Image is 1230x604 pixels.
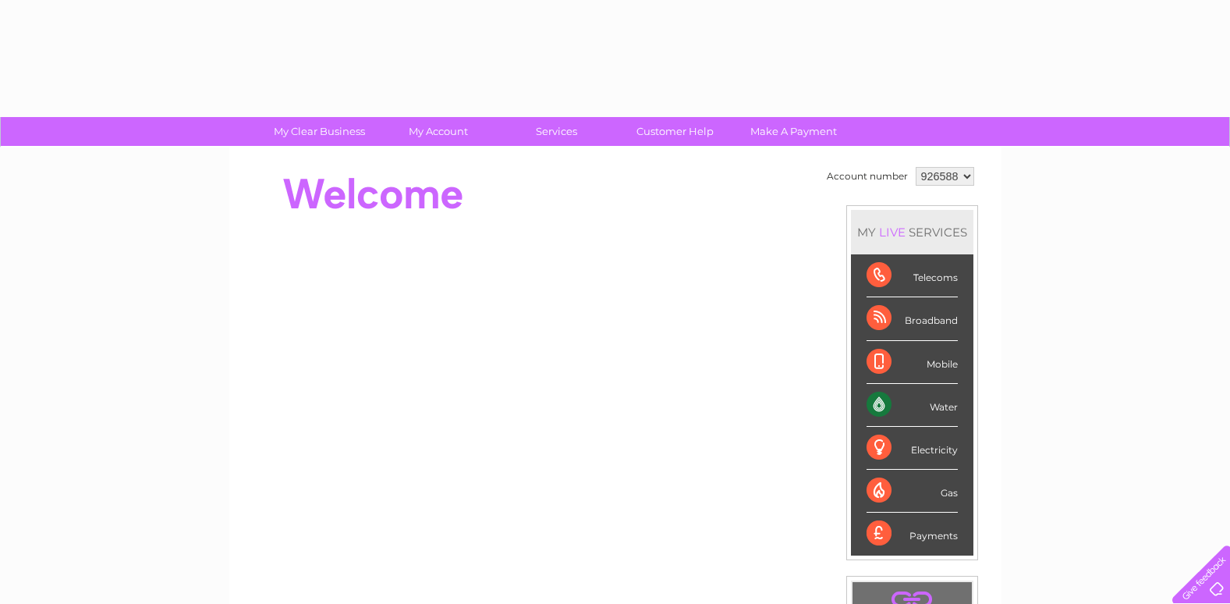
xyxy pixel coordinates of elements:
[867,384,958,427] div: Water
[611,117,739,146] a: Customer Help
[867,427,958,470] div: Electricity
[492,117,621,146] a: Services
[867,470,958,513] div: Gas
[374,117,502,146] a: My Account
[867,297,958,340] div: Broadband
[255,117,384,146] a: My Clear Business
[823,163,912,190] td: Account number
[867,513,958,555] div: Payments
[851,210,973,254] div: MY SERVICES
[867,341,958,384] div: Mobile
[876,225,909,240] div: LIVE
[867,254,958,297] div: Telecoms
[729,117,858,146] a: Make A Payment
